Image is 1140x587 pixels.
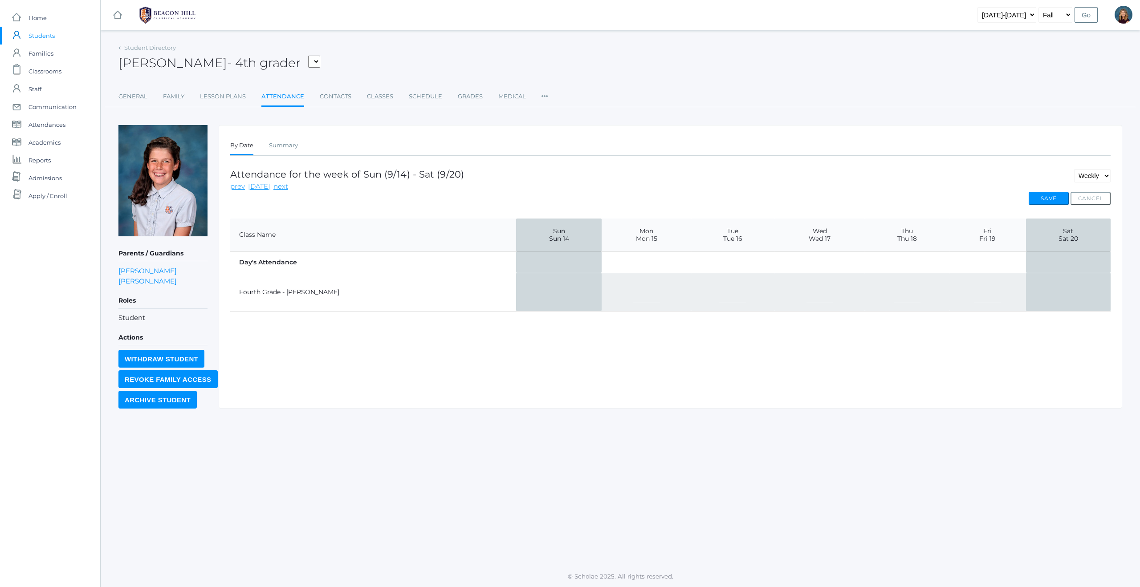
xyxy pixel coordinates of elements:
a: next [273,182,288,192]
a: [PERSON_NAME] [118,276,177,286]
span: Attendances [28,116,65,134]
h5: Parents / Guardians [118,246,208,261]
span: Fri 19 [956,235,1019,243]
p: © Scholae 2025. All rights reserved. [101,572,1140,581]
h5: Actions [118,330,208,345]
span: Tue 16 [698,235,768,243]
span: Reports [28,151,51,169]
span: Staff [28,80,41,98]
div: Lindsay Leeds [1115,6,1132,24]
span: Sun 14 [523,235,595,243]
input: Withdraw Student [118,350,204,368]
span: Wed 17 [781,235,858,243]
th: Mon [602,219,691,252]
th: Fri [949,219,1026,252]
span: Mon 15 [608,235,684,243]
a: Grades [458,88,483,105]
a: Classes [367,88,393,105]
span: Classrooms [28,62,61,80]
th: Sun [516,219,602,252]
button: Cancel [1071,192,1111,205]
a: Medical [498,88,526,105]
a: [DATE] [248,182,270,192]
th: Wed [774,219,865,252]
a: General [118,88,147,105]
span: Admissions [28,169,62,187]
h1: Attendance for the week of Sun (9/14) - Sat (9/20) [230,169,464,179]
a: Contacts [320,88,351,105]
li: Student [118,313,208,323]
a: By Date [230,137,253,156]
th: Class Name [230,219,516,252]
strong: Day's Attendance [239,258,297,266]
a: [PERSON_NAME] [118,266,177,276]
span: - 4th grader [227,55,301,70]
span: Sat 20 [1033,235,1104,243]
span: Students [28,27,55,45]
h5: Roles [118,293,208,308]
a: Student Directory [124,44,176,51]
a: prev [230,182,245,192]
span: Thu 18 [871,235,943,243]
img: Stella Honeyman [118,125,208,236]
a: Fourth Grade - [PERSON_NAME] [239,288,339,296]
span: Academics [28,134,61,151]
span: Apply / Enroll [28,187,67,205]
span: Families [28,45,53,62]
span: Home [28,9,47,27]
a: Summary [269,137,298,154]
a: Family [163,88,184,105]
th: Tue [691,219,774,252]
input: Archive Student [118,391,197,409]
a: Attendance [261,88,304,107]
span: Communication [28,98,77,116]
input: Revoke Family Access [118,370,218,388]
th: Sat [1026,219,1111,252]
input: Go [1075,7,1098,23]
a: Schedule [409,88,442,105]
a: Lesson Plans [200,88,246,105]
button: Save [1029,192,1069,205]
h2: [PERSON_NAME] [118,56,320,70]
img: BHCALogos-05-308ed15e86a5a0abce9b8dd61676a3503ac9727e845dece92d48e8588c001991.png [134,4,201,26]
th: Thu [865,219,949,252]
